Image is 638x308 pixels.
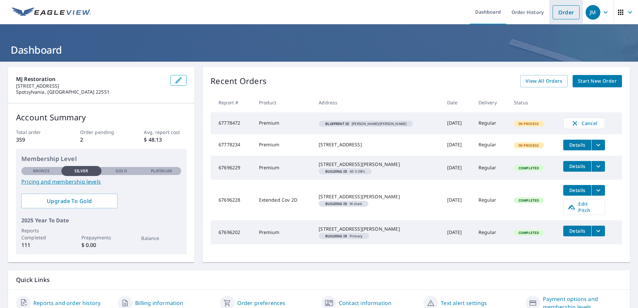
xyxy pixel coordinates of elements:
span: [PERSON_NAME]/[PERSON_NAME] [321,122,410,125]
span: Start New Order [578,77,617,85]
p: MJ Restoration [16,75,165,83]
td: [DATE] [442,134,473,156]
em: Building ID [325,234,347,238]
th: Product [254,93,314,112]
span: Details [567,163,587,169]
td: 67696229 [211,156,253,180]
p: Prepayments [81,234,121,241]
td: Regular [473,220,509,244]
p: Reports Completed [21,227,61,241]
a: Text alert settings [441,299,487,307]
p: Quick Links [16,276,622,284]
a: Order [553,5,580,19]
td: [DATE] [442,180,473,220]
p: $ 48.13 [144,136,187,144]
td: [DATE] [442,156,473,180]
button: detailsBtn-67696228 [563,185,591,196]
button: detailsBtn-67696229 [563,161,591,172]
span: In Process [515,143,543,148]
span: Completed [515,230,543,235]
a: Edit Pitch [563,199,605,215]
span: Upgrade To Gold [27,197,112,205]
button: detailsBtn-67696202 [563,226,591,236]
td: Regular [473,134,509,156]
p: 2025 Year To Date [21,216,181,224]
a: Reports and order history [33,299,100,307]
p: Spotsylvania, [GEOGRAPHIC_DATA] 22551 [16,89,165,95]
button: detailsBtn-67778234 [563,140,591,150]
td: [DATE] [442,112,473,134]
h1: Dashboard [8,43,630,57]
p: Recent Orders [211,75,267,87]
p: Order pending [80,129,123,136]
p: Platinum [151,168,172,174]
p: $ 0.00 [81,241,121,249]
em: Building ID [325,170,347,173]
p: Silver [74,168,88,174]
span: Details [567,142,587,148]
td: Premium [254,112,314,134]
p: Gold [115,168,127,174]
td: Extended Cov 2D [254,180,314,220]
td: Regular [473,180,509,220]
span: All S OB's [321,170,369,173]
img: EV Logo [12,7,91,17]
td: Regular [473,112,509,134]
p: 2 [80,136,123,144]
em: Blueprint ID [325,122,349,125]
a: View All Orders [520,75,568,87]
span: Primary [321,234,366,238]
button: filesDropdownBtn-67696202 [591,226,605,236]
span: Details [567,228,587,234]
p: 359 [16,136,59,144]
p: Bronze [33,168,50,174]
th: Address [313,93,441,112]
p: Total order [16,129,59,136]
span: W shed [321,202,366,205]
span: View All Orders [526,77,562,85]
button: filesDropdownBtn-67696229 [591,161,605,172]
td: 67696228 [211,180,253,220]
span: In Process [515,121,543,126]
td: Premium [254,156,314,180]
em: Building ID [325,202,347,205]
td: Regular [473,156,509,180]
div: [STREET_ADDRESS] [319,141,436,148]
div: JM [586,5,600,20]
span: Cancel [570,119,598,127]
th: Date [442,93,473,112]
a: Upgrade To Gold [21,194,117,208]
div: [STREET_ADDRESS][PERSON_NAME] [319,193,436,200]
div: [STREET_ADDRESS][PERSON_NAME] [319,161,436,168]
p: Avg. report cost [144,129,187,136]
a: Contact information [339,299,391,307]
p: [STREET_ADDRESS] [16,83,165,89]
a: Start New Order [573,75,622,87]
span: Edit Pitch [568,201,601,213]
th: Report # [211,93,253,112]
th: Status [509,93,558,112]
div: [STREET_ADDRESS][PERSON_NAME] [319,226,436,232]
a: Billing information [135,299,183,307]
button: Cancel [563,118,605,129]
td: 67778234 [211,134,253,156]
a: Pricing and membership levels [21,178,181,186]
button: filesDropdownBtn-67696228 [591,185,605,196]
td: 67778472 [211,112,253,134]
a: Order preferences [237,299,286,307]
p: Balance [141,235,181,242]
p: Membership Level [21,154,181,163]
span: Completed [515,166,543,170]
p: Account Summary [16,111,187,123]
td: [DATE] [442,220,473,244]
span: Details [567,187,587,193]
td: Premium [254,134,314,156]
span: Completed [515,198,543,203]
button: filesDropdownBtn-67778234 [591,140,605,150]
td: Premium [254,220,314,244]
td: 67696202 [211,220,253,244]
th: Delivery [473,93,509,112]
p: 111 [21,241,61,249]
